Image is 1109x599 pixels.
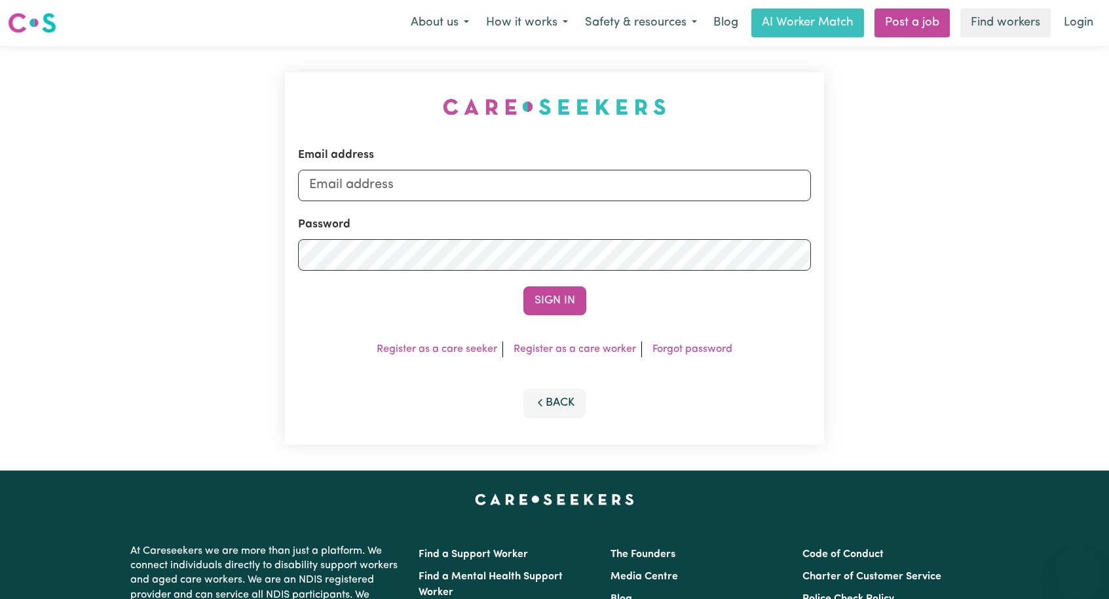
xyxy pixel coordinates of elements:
[377,344,497,355] a: Register as a care seeker
[298,147,374,164] label: Email address
[475,494,634,505] a: Careseekers home page
[514,344,636,355] a: Register as a care worker
[8,11,56,35] img: Careseekers logo
[523,286,586,315] button: Sign In
[523,389,586,417] button: Back
[8,8,56,38] a: Careseekers logo
[402,9,478,37] button: About us
[802,549,884,560] a: Code of Conduct
[802,571,941,582] a: Charter of Customer Service
[751,9,864,37] a: AI Worker Match
[298,216,350,233] label: Password
[611,571,678,582] a: Media Centre
[419,549,528,560] a: Find a Support Worker
[1057,547,1099,589] iframe: Button to launch messaging window
[874,9,950,37] a: Post a job
[611,549,675,560] a: The Founders
[576,9,705,37] button: Safety & resources
[419,571,563,598] a: Find a Mental Health Support Worker
[960,9,1051,37] a: Find workers
[652,344,732,355] a: Forgot password
[478,9,576,37] button: How it works
[298,169,811,201] input: Email address
[1056,9,1101,37] a: Login
[705,9,746,37] a: Blog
